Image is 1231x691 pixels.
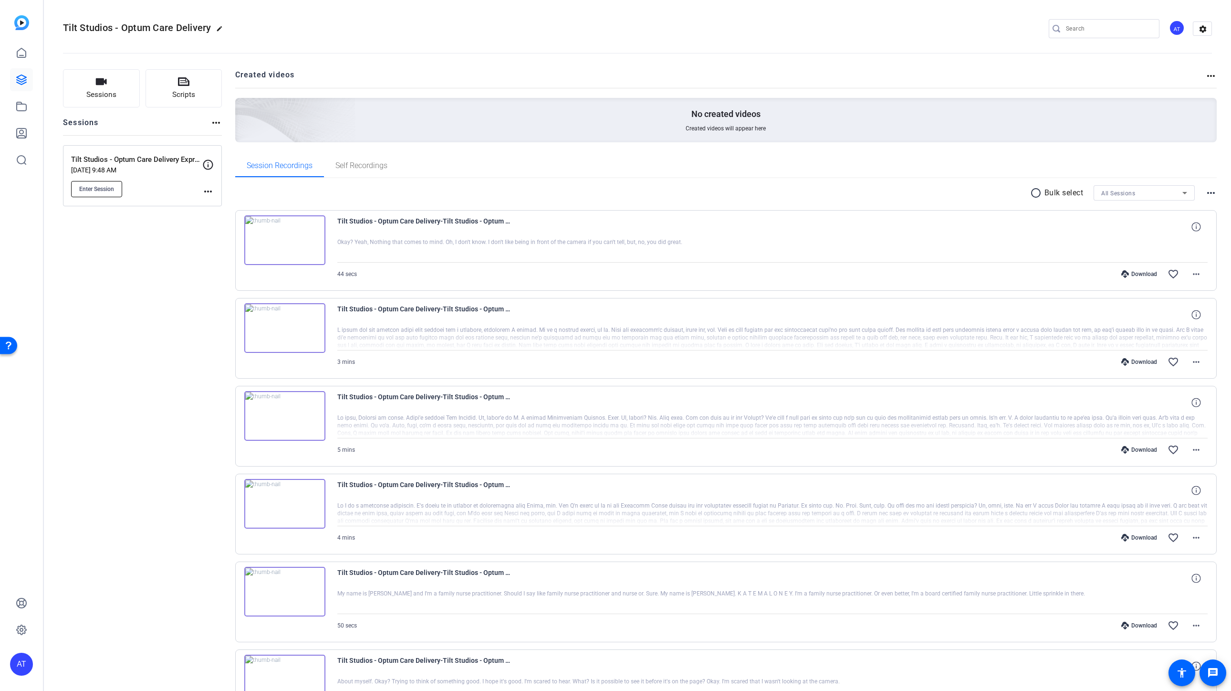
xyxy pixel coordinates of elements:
h2: Sessions [63,117,99,135]
mat-icon: favorite_border [1168,356,1179,368]
mat-icon: more_horiz [1190,532,1202,543]
div: AT [10,653,33,676]
mat-icon: accessibility [1176,667,1188,679]
p: Tilt Studios - Optum Care Delivery Express - Recording Session [71,154,202,165]
span: Tilt Studios - Optum Care Delivery-Tilt Studios - Optum Care Delivery Express - Recording Session... [337,303,514,326]
button: Sessions [63,69,140,107]
mat-icon: edit [216,25,228,37]
div: Download [1116,270,1162,278]
h2: Created videos [235,69,1206,88]
div: Download [1116,446,1162,454]
mat-icon: favorite_border [1168,444,1179,456]
img: thumb-nail [244,479,325,529]
mat-icon: more_horiz [1190,444,1202,456]
div: Download [1116,358,1162,366]
p: No created videos [691,108,761,120]
span: Created videos will appear here [686,125,766,132]
mat-icon: more_horiz [1190,356,1202,368]
mat-icon: more_horiz [1205,187,1217,199]
span: Sessions [86,89,116,100]
p: [DATE] 9:48 AM [71,166,202,174]
span: Tilt Studios - Optum Care Delivery-Tilt Studios - Optum Care Delivery Express - Recording Session... [337,655,514,678]
mat-icon: message [1207,667,1219,679]
button: Enter Session [71,181,122,197]
span: 44 secs [337,271,357,277]
mat-icon: favorite_border [1168,268,1179,280]
input: Search [1066,23,1152,34]
span: Self Recordings [335,162,387,170]
img: thumb-nail [244,567,325,617]
div: AT [1169,20,1185,36]
mat-icon: more_horiz [1190,268,1202,280]
mat-icon: more_horiz [1190,620,1202,631]
mat-icon: radio_button_unchecked [1030,187,1044,199]
mat-icon: more_horiz [1205,70,1217,82]
ngx-avatar: Abraham Turcotte [1169,20,1186,37]
mat-icon: favorite_border [1168,620,1179,631]
span: Tilt Studios - Optum Care Delivery [63,22,211,33]
span: 3 mins [337,359,355,365]
mat-icon: more_horiz [202,186,214,197]
button: Scripts [146,69,222,107]
img: Creted videos background [128,3,356,211]
mat-icon: more_horiz [210,117,222,128]
div: Download [1116,534,1162,542]
span: Session Recordings [247,162,313,170]
span: Tilt Studios - Optum Care Delivery-Tilt Studios - Optum Care Delivery Express - Recording Session... [337,215,514,238]
mat-icon: settings [1193,22,1212,36]
img: blue-gradient.svg [14,15,29,30]
div: Download [1116,622,1162,629]
span: Tilt Studios - Optum Care Delivery-Tilt Studios - Optum Care Delivery Express - Recording Session... [337,567,514,590]
img: thumb-nail [244,391,325,441]
span: Tilt Studios - Optum Care Delivery-Tilt Studios - Optum Care Delivery Express - Recording Session... [337,391,514,414]
img: thumb-nail [244,303,325,353]
span: 50 secs [337,622,357,629]
span: Scripts [172,89,195,100]
span: 4 mins [337,534,355,541]
img: thumb-nail [244,215,325,265]
span: 5 mins [337,446,355,453]
span: Enter Session [79,185,114,193]
mat-icon: favorite_border [1168,532,1179,543]
span: Tilt Studios - Optum Care Delivery-Tilt Studios - Optum Care Delivery Express - Recording Session... [337,479,514,502]
p: Bulk select [1044,187,1084,199]
span: All Sessions [1101,190,1135,197]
